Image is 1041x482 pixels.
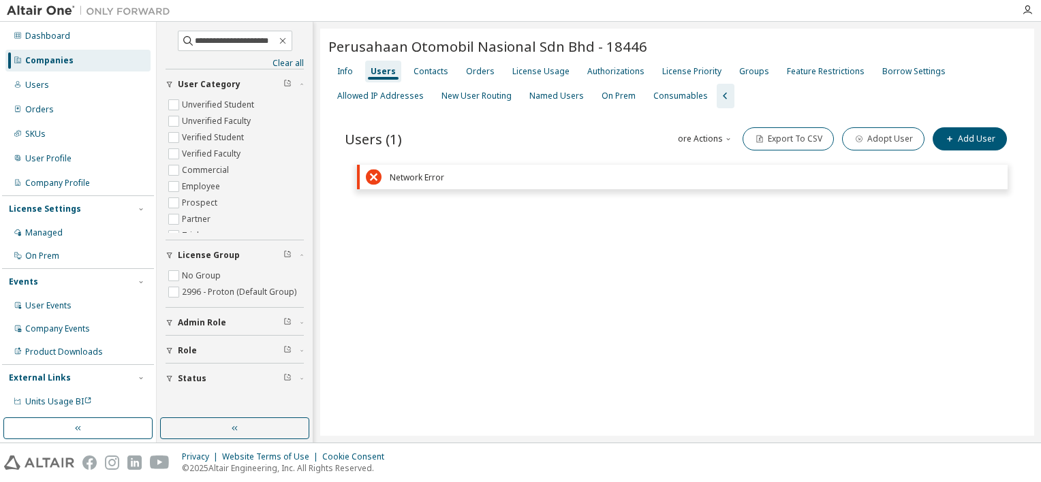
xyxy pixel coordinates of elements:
div: Managed [25,227,63,238]
span: Status [178,373,206,384]
img: facebook.svg [82,455,97,470]
div: SKUs [25,129,46,140]
span: Role [178,345,197,356]
div: On Prem [25,251,59,261]
button: Role [166,336,304,366]
label: Unverified Faculty [182,113,253,129]
button: Adopt User [842,127,925,150]
img: altair_logo.svg [4,455,74,470]
div: License Settings [9,204,81,214]
div: License Priority [662,66,721,77]
button: Status [166,364,304,393]
p: © 2025 Altair Engineering, Inc. All Rights Reserved. [182,462,392,474]
label: Partner [182,211,213,227]
label: Trial [182,227,202,244]
div: Company Profile [25,178,90,189]
span: Clear filter [283,373,292,384]
div: Named Users [529,91,584,101]
div: Info [337,66,353,77]
label: Commercial [182,162,232,178]
span: Clear filter [283,250,292,261]
img: instagram.svg [105,455,119,470]
label: Verified Student [182,129,247,146]
span: Units Usage BI [25,396,92,407]
div: User Profile [25,153,72,164]
div: Borrow Settings [882,66,946,77]
div: Allowed IP Addresses [337,91,424,101]
div: Authorizations [587,66,644,77]
div: Users [371,66,396,77]
div: Users [25,80,49,91]
button: Admin Role [166,308,304,338]
div: Website Terms of Use [222,451,322,462]
label: Prospect [182,195,220,211]
div: New User Routing [441,91,512,101]
span: Clear filter [283,79,292,90]
label: No Group [182,268,223,284]
div: Dashboard [25,31,70,42]
label: 2996 - Proton (Default Group) [182,284,299,300]
div: User Events [25,300,72,311]
div: Companies [25,55,74,66]
label: Employee [182,178,223,195]
span: Users (1) [345,129,402,148]
div: Cookie Consent [322,451,392,462]
div: Company Events [25,323,90,334]
span: Clear filter [283,345,292,356]
div: Privacy [182,451,222,462]
div: Consumables [653,91,708,101]
button: Add User [933,127,1007,150]
div: External Links [9,372,71,383]
button: More Actions [669,127,734,150]
img: youtube.svg [150,455,170,470]
span: Perusahaan Otomobil Nasional Sdn Bhd - 18446 [328,37,647,56]
div: Network Error [390,172,1001,182]
button: Export To CSV [743,127,834,150]
img: Altair One [7,4,177,18]
label: Unverified Student [182,97,257,113]
div: Groups [739,66,769,77]
div: Contacts [414,66,448,77]
button: License Group [166,240,304,270]
span: Clear filter [283,317,292,328]
div: Orders [466,66,495,77]
div: Orders [25,104,54,115]
span: User Category [178,79,240,90]
div: Events [9,276,38,287]
div: License Usage [512,66,570,77]
label: Verified Faculty [182,146,243,162]
div: Feature Restrictions [787,66,865,77]
button: User Category [166,69,304,99]
a: Clear all [166,58,304,69]
span: Admin Role [178,317,226,328]
img: linkedin.svg [127,455,142,470]
span: License Group [178,250,240,261]
div: Product Downloads [25,347,103,357]
div: On Prem [602,91,636,101]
